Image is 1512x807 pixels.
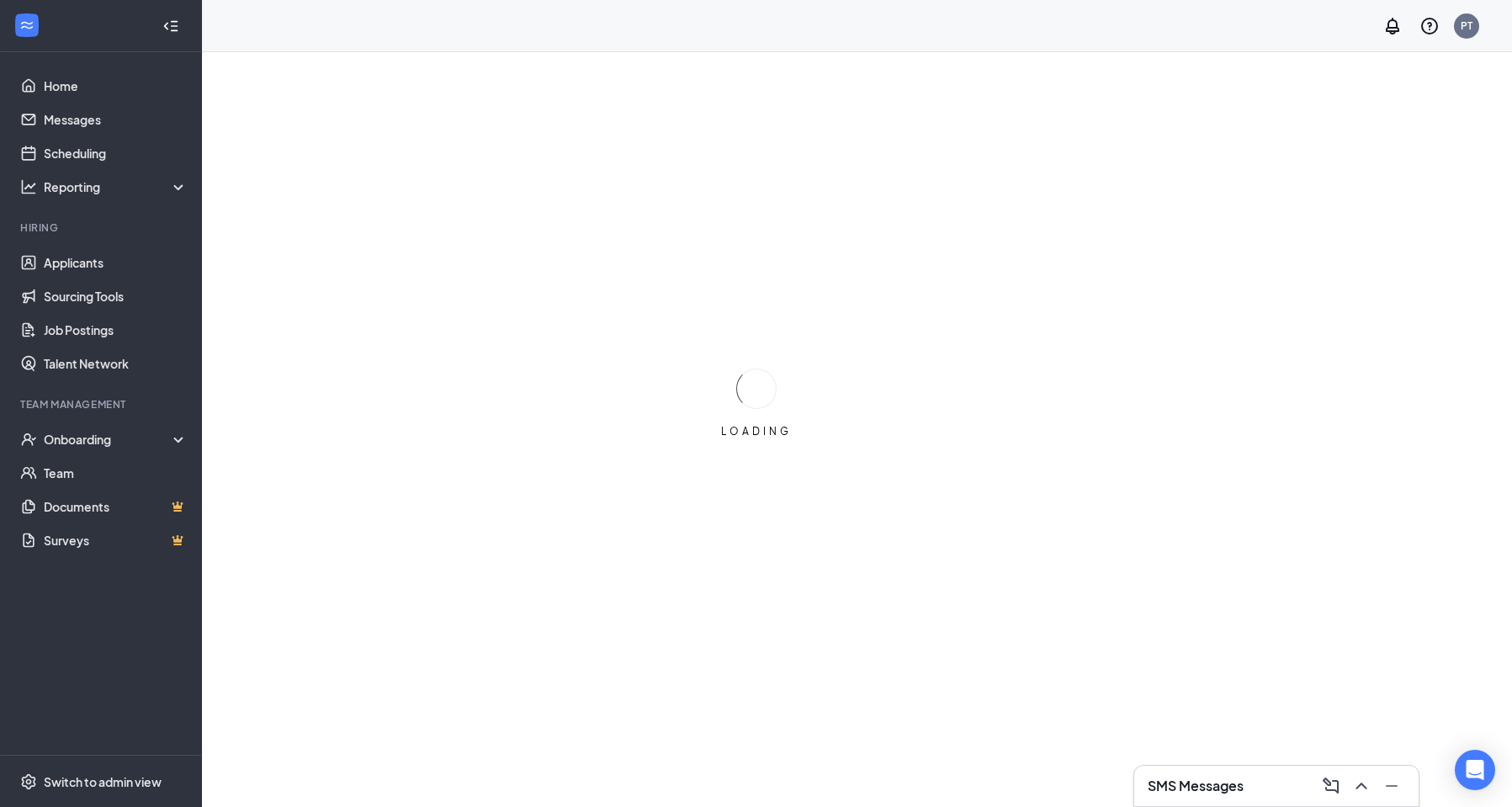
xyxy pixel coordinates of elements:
[20,431,37,448] svg: UserCheck
[1419,16,1440,36] svg: QuestionInfo
[1148,777,1244,795] h3: SMS Messages
[1351,776,1371,796] svg: ChevronUp
[714,424,798,438] div: LOADING
[1378,772,1405,799] button: Minimize
[44,136,188,170] a: Scheduling
[1382,16,1403,36] svg: Notifications
[44,523,188,557] a: SurveysCrown
[20,397,184,411] div: Team Management
[44,313,188,347] a: Job Postings
[1348,772,1375,799] button: ChevronUp
[44,69,188,103] a: Home
[1318,772,1345,799] button: ComposeMessage
[44,178,188,195] div: Reporting
[44,773,162,790] div: Switch to admin view
[44,279,188,313] a: Sourcing Tools
[44,431,173,448] div: Onboarding
[162,18,179,35] svg: Collapse
[1321,776,1341,796] svg: ComposeMessage
[20,773,37,790] svg: Settings
[44,246,188,279] a: Applicants
[20,178,37,195] svg: Analysis
[44,103,188,136] a: Messages
[1382,776,1402,796] svg: Minimize
[1455,750,1495,790] div: Open Intercom Messenger
[44,490,188,523] a: DocumentsCrown
[19,17,35,34] svg: WorkstreamLogo
[44,456,188,490] a: Team
[44,347,188,380] a: Talent Network
[20,220,184,235] div: Hiring
[1461,19,1472,33] div: PT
